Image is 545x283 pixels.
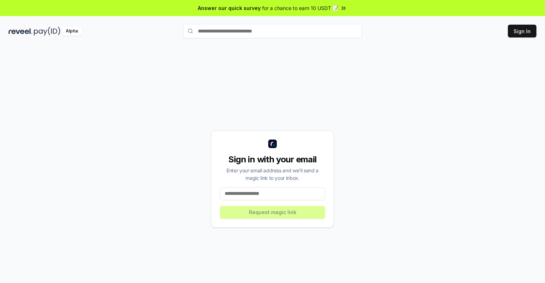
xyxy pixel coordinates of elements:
[508,25,536,37] button: Sign In
[268,140,277,148] img: logo_small
[262,4,339,12] span: for a chance to earn 10 USDT 📝
[62,27,82,36] div: Alpha
[34,27,60,36] img: pay_id
[198,4,261,12] span: Answer our quick survey
[220,167,325,182] div: Enter your email address and we’ll send a magic link to your inbox.
[220,154,325,165] div: Sign in with your email
[9,27,32,36] img: reveel_dark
